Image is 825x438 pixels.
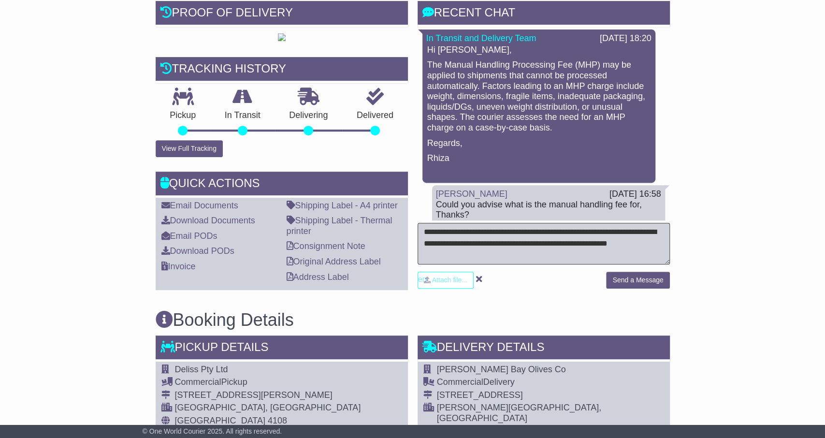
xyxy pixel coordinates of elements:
div: [DATE] 16:58 [609,189,661,200]
p: Delivering [275,110,343,121]
a: Email Documents [161,201,238,210]
button: Send a Message [606,272,669,289]
a: [PERSON_NAME] [436,189,507,199]
span: [PERSON_NAME] Bay Olives Co [437,365,566,374]
a: Shipping Label - A4 printer [287,201,398,210]
div: RECENT CHAT [418,1,670,27]
button: View Full Tracking [156,140,223,157]
span: Commercial [437,377,483,387]
p: Hi [PERSON_NAME], [427,45,651,56]
span: Deliss Pty Ltd [175,365,228,374]
div: [STREET_ADDRESS][PERSON_NAME] [175,390,361,401]
span: © One World Courier 2025. All rights reserved. [143,427,282,435]
span: Commercial [175,377,221,387]
div: Proof of Delivery [156,1,408,27]
div: Pickup Details [156,336,408,362]
p: Rhiza [427,153,651,164]
div: [PERSON_NAME][GEOGRAPHIC_DATA], [GEOGRAPHIC_DATA] [437,403,664,423]
h3: Booking Details [156,310,670,330]
div: [STREET_ADDRESS] [437,390,664,401]
div: [GEOGRAPHIC_DATA], [GEOGRAPHIC_DATA] [175,403,361,413]
p: Regards, [427,138,651,149]
div: Delivery [437,377,664,388]
span: [GEOGRAPHIC_DATA] [175,416,265,425]
div: Quick Actions [156,172,408,198]
p: Pickup [156,110,211,121]
a: Download PODs [161,246,234,256]
div: Pickup [175,377,361,388]
span: 4108 [268,416,287,425]
div: [DATE] 18:20 [600,33,651,44]
a: Original Address Label [287,257,381,266]
a: Address Label [287,272,349,282]
p: In Transit [210,110,275,121]
img: GetPodImage [278,33,286,41]
div: Tracking history [156,57,408,83]
a: Download Documents [161,216,255,225]
p: Delivered [342,110,408,121]
a: Shipping Label - Thermal printer [287,216,392,236]
p: The Manual Handling Processing Fee (MHP) may be applied to shipments that cannot be processed aut... [427,60,651,133]
a: Invoice [161,262,196,271]
a: Consignment Note [287,241,365,251]
div: Could you advise what is the manual handling fee for, Thanks? [436,200,661,220]
a: In Transit and Delivery Team [426,33,536,43]
a: Email PODs [161,231,217,241]
div: Delivery Details [418,336,670,362]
